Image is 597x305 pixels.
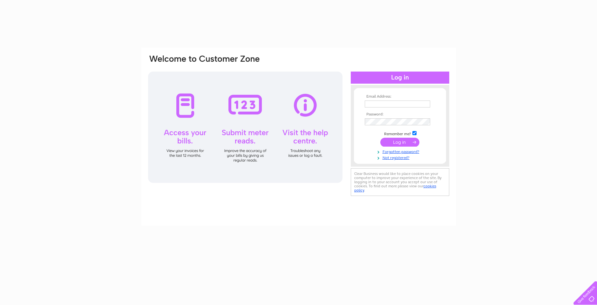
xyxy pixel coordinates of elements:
[365,148,437,154] a: Forgotten password?
[365,154,437,160] a: Not registered?
[354,184,436,192] a: cookies policy
[351,168,449,196] div: Clear Business would like to place cookies on your computer to improve your experience of the sit...
[363,130,437,136] td: Remember me?
[380,138,419,147] input: Submit
[363,112,437,117] th: Password:
[363,94,437,99] th: Email Address:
